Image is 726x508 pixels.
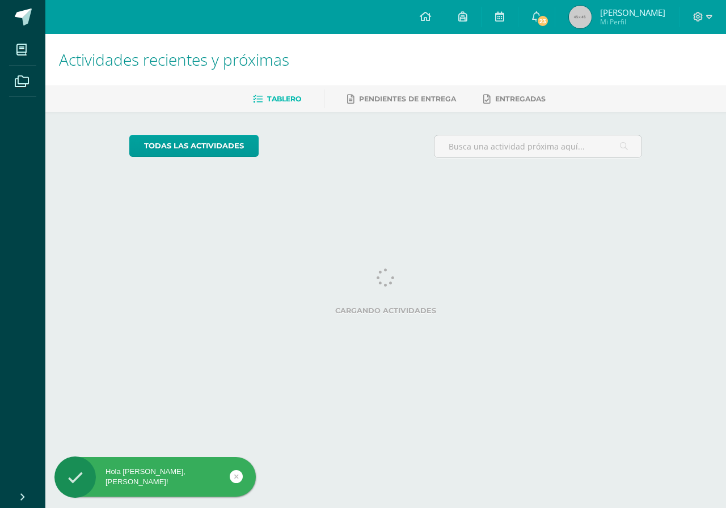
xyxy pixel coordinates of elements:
[569,6,592,28] img: 45x45
[600,17,665,27] span: Mi Perfil
[359,95,456,103] span: Pendientes de entrega
[347,90,456,108] a: Pendientes de entrega
[54,467,256,487] div: Hola [PERSON_NAME], [PERSON_NAME]!
[434,135,642,157] input: Busca una actividad próxima aquí...
[537,15,549,27] span: 23
[253,90,301,108] a: Tablero
[495,95,546,103] span: Entregadas
[600,7,665,18] span: [PERSON_NAME]
[267,95,301,103] span: Tablero
[129,306,643,315] label: Cargando actividades
[129,135,259,157] a: todas las Actividades
[483,90,546,108] a: Entregadas
[59,49,289,70] span: Actividades recientes y próximas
